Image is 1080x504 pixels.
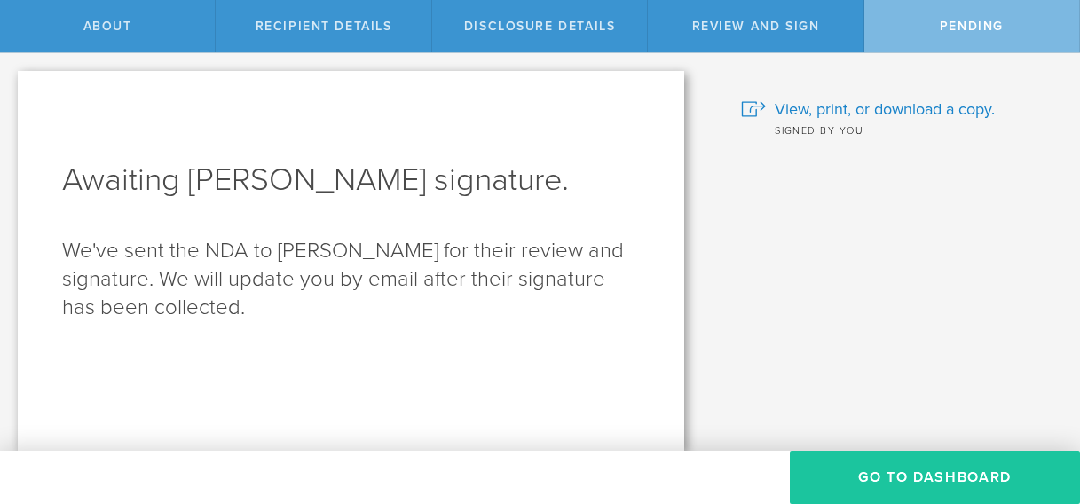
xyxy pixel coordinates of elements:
[256,19,392,34] span: Recipient details
[62,237,640,322] p: We've sent the NDA to [PERSON_NAME] for their review and signature. We will update you by email a...
[62,159,640,201] h1: Awaiting [PERSON_NAME] signature.
[741,121,1053,138] div: Signed by you
[83,19,132,34] span: About
[775,98,995,121] span: View, print, or download a copy.
[940,19,1004,34] span: Pending
[464,19,616,34] span: Disclosure details
[692,19,820,34] span: Review and sign
[790,451,1080,504] button: Go to dashboard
